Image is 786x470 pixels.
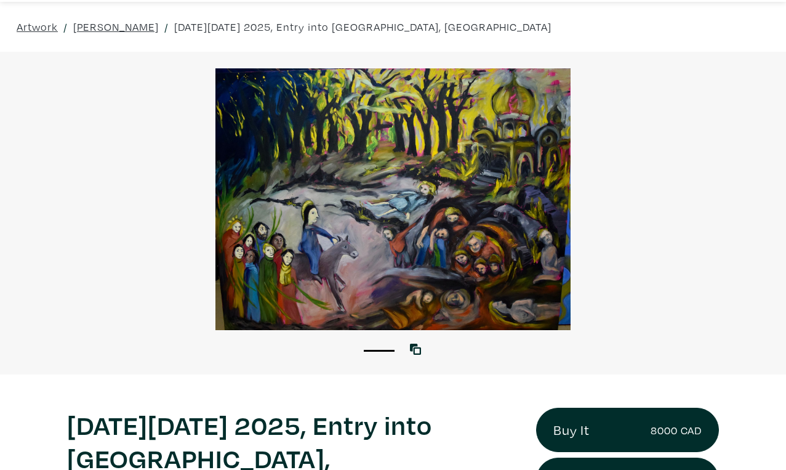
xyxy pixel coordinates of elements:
[63,18,68,35] span: /
[73,18,159,35] a: [PERSON_NAME]
[17,18,58,35] a: Artwork
[536,408,719,452] a: Buy It8000 CAD
[164,18,169,35] span: /
[174,18,551,35] a: [DATE][DATE] 2025, Entry into [GEOGRAPHIC_DATA], [GEOGRAPHIC_DATA]
[364,350,395,352] button: 1 of 1
[651,422,702,439] small: 8000 CAD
